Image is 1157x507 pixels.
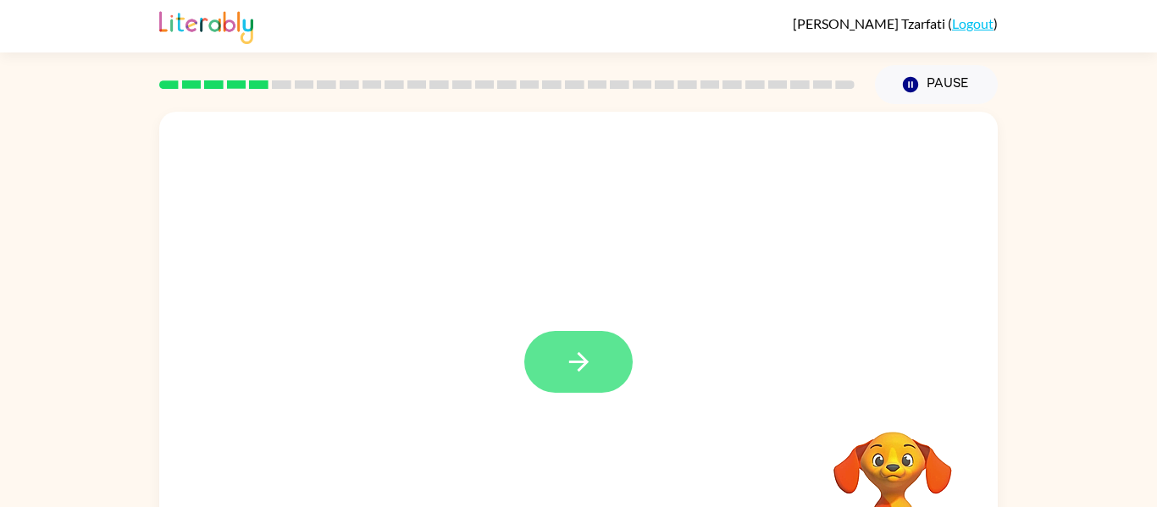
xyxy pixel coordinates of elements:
button: Pause [875,65,998,104]
div: ( ) [793,15,998,31]
span: [PERSON_NAME] Tzarfati [793,15,948,31]
a: Logout [952,15,994,31]
img: Literably [159,7,253,44]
